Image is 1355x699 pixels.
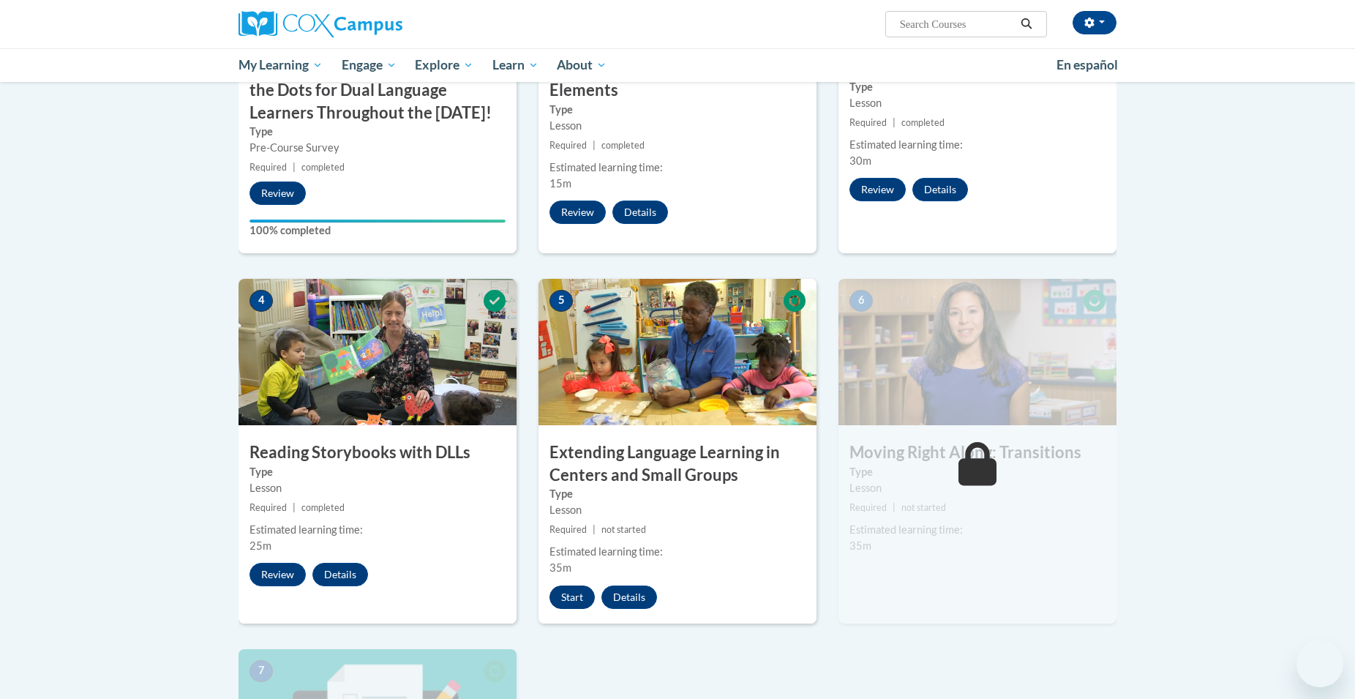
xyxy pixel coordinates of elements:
[249,140,506,156] div: Pre-Course Survey
[548,48,617,82] a: About
[849,117,887,128] span: Required
[1016,15,1037,33] button: Search
[849,137,1106,153] div: Estimated learning time:
[849,154,871,167] span: 30m
[239,441,517,464] h3: Reading Storybooks with DLLs
[249,539,271,552] span: 25m
[549,524,587,535] span: Required
[301,162,345,173] span: completed
[293,162,296,173] span: |
[405,48,483,82] a: Explore
[898,15,1016,33] input: Search Courses
[239,279,517,425] img: Course Image
[849,464,1106,480] label: Type
[549,140,587,151] span: Required
[549,118,806,134] div: Lesson
[549,486,806,502] label: Type
[538,279,817,425] img: Course Image
[612,201,668,224] button: Details
[893,117,896,128] span: |
[249,480,506,496] div: Lesson
[549,502,806,518] div: Lesson
[301,502,345,513] span: completed
[249,563,306,586] button: Review
[217,48,1138,82] div: Main menu
[593,140,596,151] span: |
[483,48,548,82] a: Learn
[239,56,323,74] span: My Learning
[549,201,606,224] button: Review
[549,544,806,560] div: Estimated learning time:
[901,117,945,128] span: completed
[249,223,506,239] label: 100% completed
[838,441,1116,464] h3: Moving Right Along: Transitions
[492,56,538,74] span: Learn
[849,95,1106,111] div: Lesson
[849,290,873,312] span: 6
[1056,57,1118,72] span: En español
[849,522,1106,538] div: Estimated learning time:
[557,56,607,74] span: About
[549,177,571,190] span: 15m
[249,162,287,173] span: Required
[538,441,817,487] h3: Extending Language Learning in Centers and Small Groups
[849,79,1106,95] label: Type
[601,586,657,609] button: Details
[293,502,296,513] span: |
[601,140,645,151] span: completed
[239,56,517,124] h3: Pre-Course Survey for Connecting the Dots for Dual Language Learners Throughout the [DATE]!
[849,480,1106,496] div: Lesson
[239,11,402,37] img: Cox Campus
[849,539,871,552] span: 35m
[549,102,806,118] label: Type
[549,290,573,312] span: 5
[229,48,332,82] a: My Learning
[893,502,896,513] span: |
[838,279,1116,425] img: Course Image
[249,502,287,513] span: Required
[593,524,596,535] span: |
[342,56,397,74] span: Engage
[601,524,646,535] span: not started
[901,502,946,513] span: not started
[332,48,406,82] a: Engage
[249,522,506,538] div: Estimated learning time:
[415,56,473,74] span: Explore
[549,586,595,609] button: Start
[312,563,368,586] button: Details
[249,182,306,205] button: Review
[549,561,571,574] span: 35m
[239,11,517,37] a: Cox Campus
[849,178,906,201] button: Review
[249,464,506,480] label: Type
[1296,640,1343,687] iframe: Button to launch messaging window
[1073,11,1116,34] button: Account Settings
[249,124,506,140] label: Type
[549,160,806,176] div: Estimated learning time:
[849,502,887,513] span: Required
[912,178,968,201] button: Details
[1047,50,1127,81] a: En español
[249,290,273,312] span: 4
[249,660,273,682] span: 7
[249,220,506,223] div: Your progress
